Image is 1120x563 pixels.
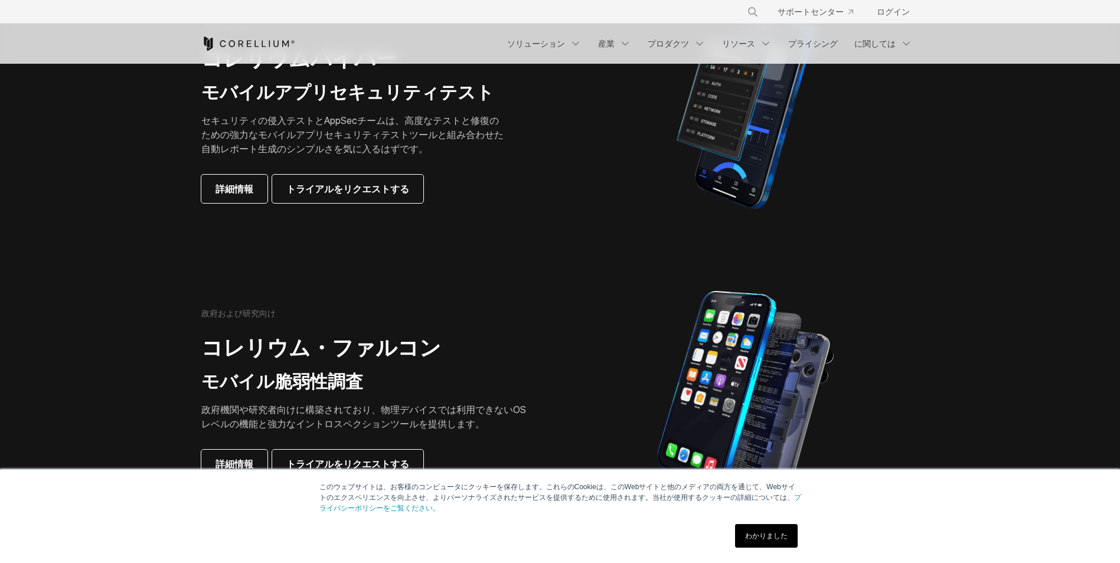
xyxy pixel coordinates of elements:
img: セキュリティカテゴリにわたるアプリの脆弱性テスト結果を示す iPhone の Corellium MATRIX 自動レポート。 [657,8,834,214]
p: 政府機関や研究者向けに構築されており、物理デバイスでは利用できないOSレベルの機能と強力なイントロスペクションツールを提供します。 [201,402,532,431]
a: 詳細情報 [201,175,267,203]
a: 詳細情報 [201,450,267,478]
h2: コレリウム・ファルコン [201,335,532,361]
span: 詳細情報 [215,182,253,196]
a: トライアルをリクエストする [272,450,423,478]
a: わかりました [735,524,798,548]
div: ナビゲーションメニュー [733,1,919,22]
h3: モバイル脆弱性調査 [201,371,532,393]
h3: モバイルアプリセキュリティテスト [201,81,504,104]
font: に関しては [854,38,896,50]
font: プロダクツ [648,38,689,50]
p: このウェブサイトは、お客様のコンピュータにクッキーを保存します。これらのCookieは、このWebサイトと他のメディアの両方を通じて、Webサイトのエクスペリエンスを向上させ、よりパーソナライズ... [319,482,801,513]
span: トライアルをリクエストする [286,457,409,471]
font: ソリューション [507,38,565,50]
font: リソース [722,38,755,50]
div: ナビゲーションメニュー [500,33,919,54]
font: サポートセンター [778,6,844,18]
p: セキュリティの侵入テストとAppSecチームは、高度なテストと修復のための強力なモバイルアプリセキュリティテストツールと組み合わせた自動レポート生成のシンプルさを気に入るはずです。 [201,113,504,156]
a: トライアルをリクエストする [272,175,423,203]
font: 産業 [598,38,615,50]
button: 捜索 [742,1,763,22]
a: ログイン [867,1,919,22]
a: プライシング [781,33,845,54]
img: iPhoneモデルは、物理デバイスの構築に使用されるメカニズムに分離されました。 [657,290,834,496]
a: プライバシーポリシーをご覧ください。 [319,493,801,512]
span: 詳細情報 [215,457,253,471]
a: コレリウム ホーム [201,37,295,51]
span: トライアルをリクエストする [286,182,409,196]
h6: 政府および研究向け [201,308,276,319]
